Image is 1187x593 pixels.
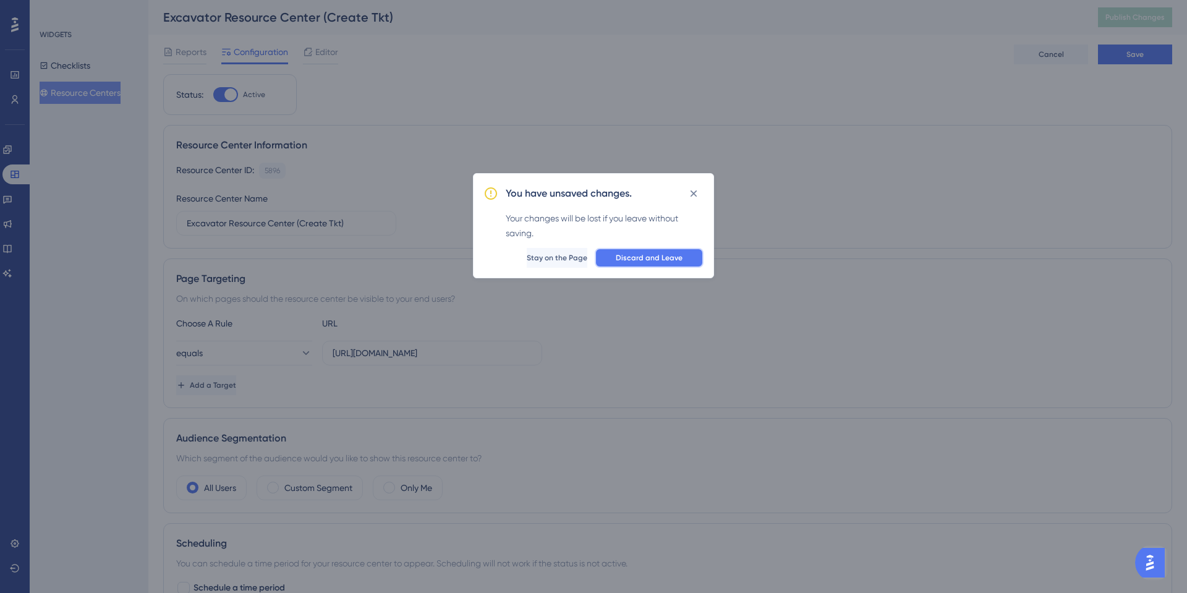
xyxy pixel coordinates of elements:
div: Your changes will be lost if you leave without saving. [506,211,704,241]
span: Discard and Leave [616,253,683,263]
span: Stay on the Page [527,253,587,263]
iframe: UserGuiding AI Assistant Launcher [1135,544,1172,581]
h2: You have unsaved changes. [506,186,632,201]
